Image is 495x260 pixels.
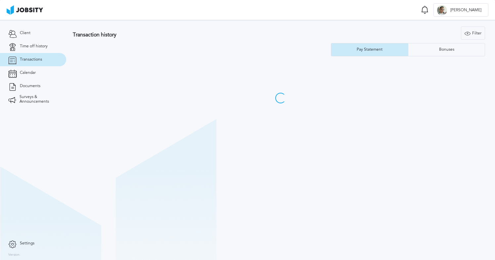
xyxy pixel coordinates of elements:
[20,95,58,104] span: Surveys & Announcements
[331,43,408,56] button: Pay Statement
[20,57,42,62] span: Transactions
[7,5,43,15] img: ab4bad089aa723f57921c736e9817d99.png
[461,27,485,40] div: Filter
[20,44,48,49] span: Time off history
[20,31,30,35] span: Client
[8,253,21,257] label: Version:
[73,32,298,38] h3: Transaction history
[433,3,488,17] button: Y[PERSON_NAME]
[447,8,485,13] span: [PERSON_NAME]
[437,5,447,15] div: Y
[461,26,485,40] button: Filter
[20,241,34,246] span: Settings
[20,71,36,75] span: Calendar
[408,43,485,56] button: Bonuses
[353,47,386,52] div: Pay Statement
[20,84,40,88] span: Documents
[436,47,458,52] div: Bonuses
